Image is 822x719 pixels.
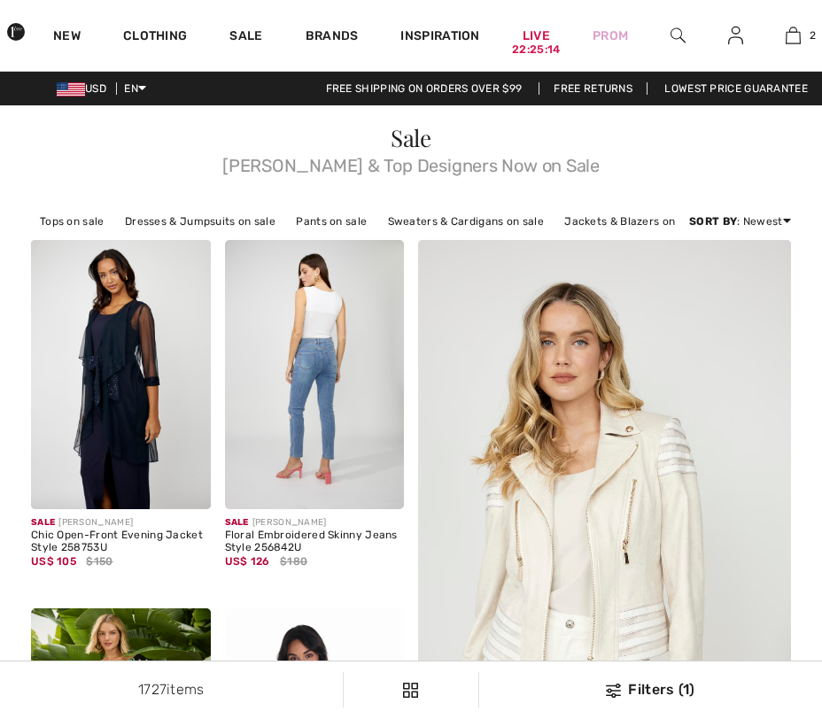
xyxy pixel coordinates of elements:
[650,82,822,95] a: Lowest Price Guarantee
[225,511,249,528] span: Sale
[287,210,376,233] a: Pants on sale
[689,213,791,229] div: : Newest
[391,122,431,153] span: Sale
[53,28,81,47] a: New
[31,210,113,233] a: Tops on sale
[86,553,112,569] span: $150
[593,27,628,45] a: Prom
[728,25,743,46] img: My Info
[31,530,211,554] div: Chic Open-Front Evening Jacket Style 258753U
[606,684,621,698] img: Filters
[116,210,284,233] a: Dresses & Jumpsuits on sale
[512,42,560,58] div: 22:25:14
[765,25,821,46] a: 2
[555,210,709,233] a: Jackets & Blazers on sale
[225,530,405,554] div: Floral Embroidered Skinny Jeans Style 256842U
[31,549,76,568] span: US$ 105
[229,28,262,47] a: Sale
[810,27,816,43] span: 2
[31,240,211,509] img: Chic Open-Front Evening Jacket Style 258753U. Navy
[490,679,811,700] div: Filters (1)
[7,14,25,50] img: 1ère Avenue
[225,549,270,568] span: US$ 126
[280,553,307,569] span: $180
[379,210,553,233] a: Sweaters & Cardigans on sale
[400,28,479,47] span: Inspiration
[714,25,757,47] a: Sign In
[689,215,737,228] strong: Sort By
[31,516,211,530] div: [PERSON_NAME]
[403,683,418,698] img: Filters
[123,28,187,47] a: Clothing
[523,27,550,45] a: Live22:25:14
[57,82,85,97] img: US Dollar
[312,82,537,95] a: Free shipping on orders over $99
[786,25,801,46] img: My Bag
[31,150,791,174] span: [PERSON_NAME] & Top Designers Now on Sale
[124,82,146,95] span: EN
[671,25,686,46] img: search the website
[225,516,405,530] div: [PERSON_NAME]
[225,240,405,509] a: Floral Embroidered Skinny Jeans Style 256842U. Blue
[306,28,359,47] a: Brands
[539,82,648,95] a: Free Returns
[57,82,113,95] span: USD
[138,681,167,698] span: 1727
[31,511,55,528] span: Sale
